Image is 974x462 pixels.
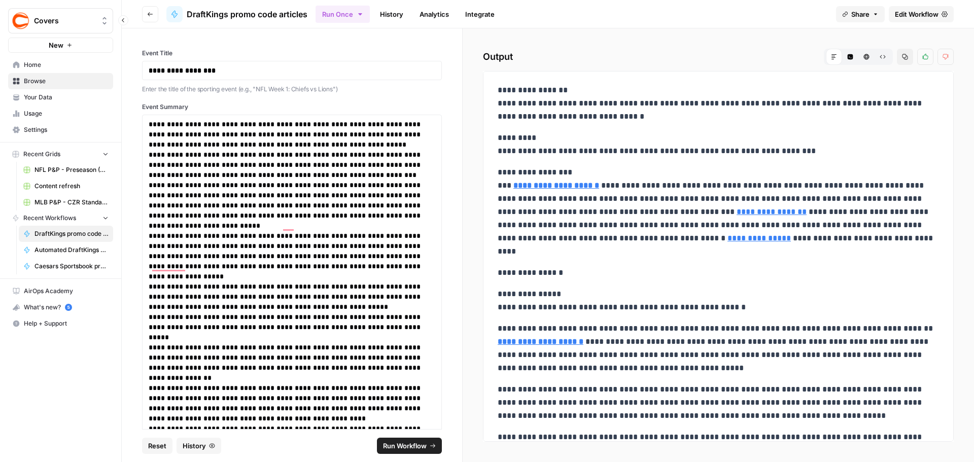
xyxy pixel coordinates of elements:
[166,6,307,22] a: DraftKings promo code articles
[377,438,442,454] button: Run Workflow
[895,9,938,19] span: Edit Workflow
[8,89,113,105] a: Your Data
[383,441,427,451] span: Run Workflow
[24,125,109,134] span: Settings
[49,40,63,50] span: New
[12,12,30,30] img: Covers Logo
[8,57,113,73] a: Home
[24,319,109,328] span: Help + Support
[19,162,113,178] a: NFL P&P - Preseason (Production) Grid (1)
[459,6,501,22] a: Integrate
[8,315,113,332] button: Help + Support
[483,49,954,65] h2: Output
[24,60,109,69] span: Home
[413,6,455,22] a: Analytics
[34,182,109,191] span: Content refresh
[19,178,113,194] a: Content refresh
[187,8,307,20] span: DraftKings promo code articles
[142,49,442,58] label: Event Title
[34,245,109,255] span: Automated DraftKings promo code articles
[374,6,409,22] a: History
[24,77,109,86] span: Browse
[142,84,442,94] p: Enter the title of the sporting event (e.g., "NFL Week 1: Chiefs vs Lions")
[19,194,113,210] a: MLB P&P - CZR Standard (Production) Grid (4)
[8,8,113,33] button: Workspace: Covers
[67,305,69,310] text: 5
[24,93,109,102] span: Your Data
[24,109,109,118] span: Usage
[34,16,95,26] span: Covers
[8,122,113,138] a: Settings
[851,9,869,19] span: Share
[19,242,113,258] a: Automated DraftKings promo code articles
[34,165,109,174] span: NFL P&P - Preseason (Production) Grid (1)
[316,6,370,23] button: Run Once
[23,214,76,223] span: Recent Workflows
[65,304,72,311] a: 5
[19,258,113,274] a: Caesars Sportsbook promo code articles
[889,6,954,22] a: Edit Workflow
[34,229,109,238] span: DraftKings promo code articles
[148,441,166,451] span: Reset
[34,198,109,207] span: MLB P&P - CZR Standard (Production) Grid (4)
[9,300,113,315] div: What's new?
[142,102,442,112] label: Event Summary
[836,6,885,22] button: Share
[142,438,172,454] button: Reset
[23,150,60,159] span: Recent Grids
[177,438,221,454] button: History
[19,226,113,242] a: DraftKings promo code articles
[8,73,113,89] a: Browse
[34,262,109,271] span: Caesars Sportsbook promo code articles
[8,210,113,226] button: Recent Workflows
[24,287,109,296] span: AirOps Academy
[8,38,113,53] button: New
[8,283,113,299] a: AirOps Academy
[183,441,206,451] span: History
[8,147,113,162] button: Recent Grids
[8,299,113,315] button: What's new? 5
[8,105,113,122] a: Usage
